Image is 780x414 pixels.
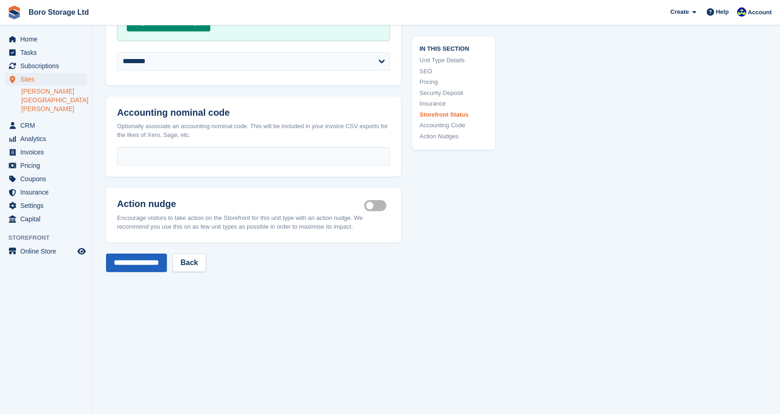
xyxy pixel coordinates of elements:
span: Help [716,7,729,17]
span: Online Store [20,245,76,258]
span: Sites [20,73,76,86]
span: Create [670,7,689,17]
a: Storefront Status [420,110,488,119]
a: menu [5,146,87,159]
a: Accounting Code [420,121,488,130]
h2: Accounting nominal code [117,107,390,118]
span: Coupons [20,172,76,185]
a: menu [5,245,87,258]
span: Insurance [20,186,76,199]
span: Analytics [20,132,76,145]
a: menu [5,172,87,185]
span: Settings [20,199,76,212]
a: menu [5,186,87,199]
span: Subscriptions [20,59,76,72]
a: menu [5,119,87,132]
a: Insurance [420,99,488,108]
a: Unit Type Details [420,56,488,65]
a: Pricing [420,77,488,87]
a: Boro Storage Ltd [25,5,93,20]
img: stora-icon-8386f47178a22dfd0bd8f6a31ec36ba5ce8667c1dd55bd0f319d3a0aa187defe.svg [7,6,21,19]
a: Action Nudges [420,131,488,141]
span: Invoices [20,146,76,159]
span: Account [748,8,772,17]
a: menu [5,33,87,46]
label: Is active [364,205,390,206]
span: Pricing [20,159,76,172]
div: Optionally associate an accounting nominal code. This will be included in your invoice CSV export... [117,122,390,140]
span: Capital [20,213,76,225]
div: Encourage visitors to take action on the Storefront for this unit type with an action nudge. We r... [117,213,390,231]
a: [PERSON_NAME][GEOGRAPHIC_DATA][PERSON_NAME] [21,87,87,113]
a: menu [5,199,87,212]
span: In this section [420,43,488,52]
h2: Action nudge [117,199,364,210]
a: Security Deposit [420,88,488,97]
a: menu [5,132,87,145]
a: menu [5,159,87,172]
img: Tobie Hillier [737,7,746,17]
a: menu [5,46,87,59]
a: menu [5,59,87,72]
a: Back [172,254,206,272]
span: Home [20,33,76,46]
span: Tasks [20,46,76,59]
a: menu [5,73,87,86]
a: Preview store [76,246,87,257]
a: menu [5,213,87,225]
span: Storefront [8,233,92,242]
span: CRM [20,119,76,132]
a: SEO [420,66,488,76]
